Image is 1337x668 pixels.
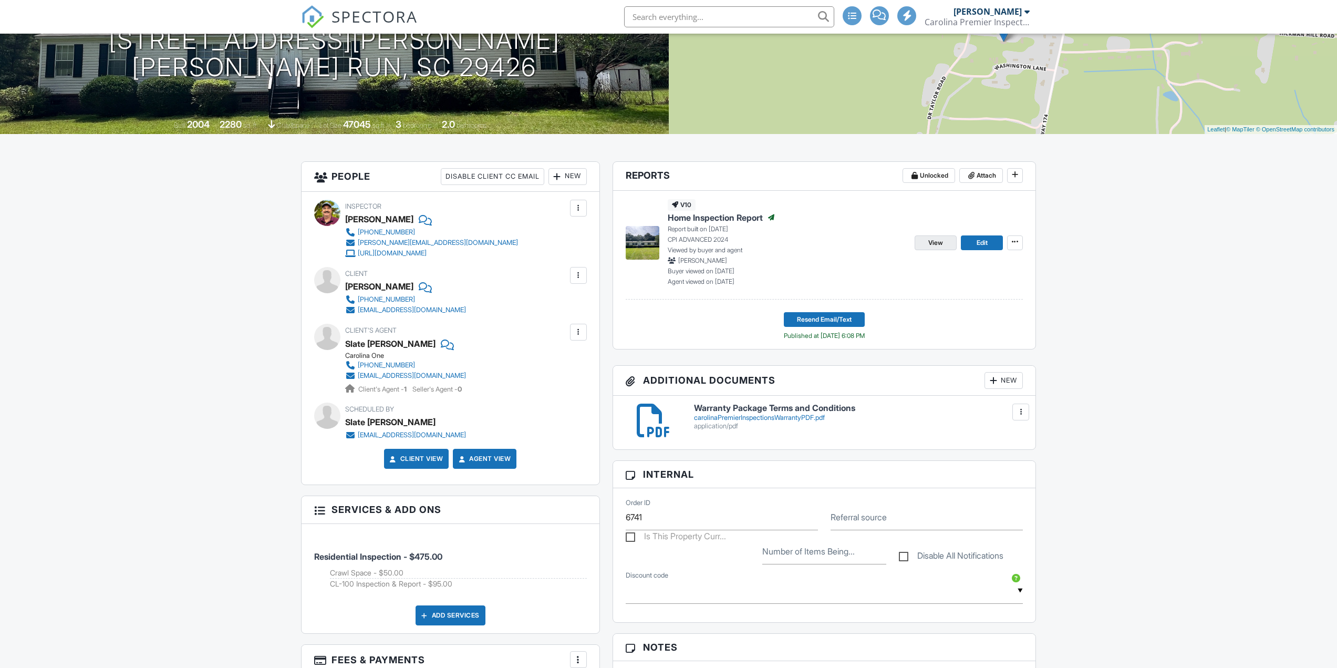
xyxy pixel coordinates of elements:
div: [EMAIL_ADDRESS][DOMAIN_NAME] [358,372,466,380]
li: Service: Residential Inspection [314,532,587,598]
h3: Additional Documents [613,366,1036,396]
h1: [STREET_ADDRESS][PERSON_NAME] [PERSON_NAME] Run, SC 29426 [109,26,560,82]
a: [PHONE_NUMBER] [345,294,466,305]
a: Agent View [457,454,511,464]
div: Carolina Premier Inspections LLC [925,17,1030,27]
strong: 0 [458,385,462,393]
div: Slate [PERSON_NAME] [345,414,436,430]
span: crawlspace [277,121,309,129]
a: [EMAIL_ADDRESS][DOMAIN_NAME] [345,371,466,381]
a: [EMAIL_ADDRESS][DOMAIN_NAME] [345,305,466,315]
label: Order ID [626,498,650,508]
label: Number of Items Being Re-Inspected (If Re-Inspection) [762,546,855,557]
label: Is This Property Currently Occupied? [626,531,726,544]
div: [PHONE_NUMBER] [358,228,415,237]
div: [PHONE_NUMBER] [358,361,415,369]
span: sq. ft. [243,121,258,129]
span: Lot Size [319,121,341,129]
a: [PHONE_NUMBER] [345,227,518,238]
a: © MapTiler [1226,126,1255,132]
div: Add Services [416,605,485,625]
div: Carolina One [345,352,474,360]
div: [PERSON_NAME] [345,279,413,294]
label: Disable All Notifications [899,551,1003,564]
label: Referral source [831,511,887,523]
div: [PERSON_NAME] [345,211,413,227]
a: Client View [388,454,443,464]
div: application/pdf [694,422,1023,430]
span: sq.ft. [372,121,386,129]
div: 2.0 [442,119,455,130]
h3: Services & Add ons [302,496,599,523]
a: Slate [PERSON_NAME] [345,336,436,352]
span: bathrooms [457,121,486,129]
div: 3 [396,119,401,130]
div: [PERSON_NAME][EMAIL_ADDRESS][DOMAIN_NAME] [358,239,518,247]
span: Residential Inspection - $475.00 [314,551,442,562]
span: bedrooms [403,121,432,129]
span: Client's Agent - [358,385,408,393]
div: | [1205,125,1337,134]
a: [PERSON_NAME][EMAIL_ADDRESS][DOMAIN_NAME] [345,238,518,248]
span: SPECTORA [331,5,418,27]
a: [URL][DOMAIN_NAME] [345,248,518,259]
a: SPECTORA [301,14,418,36]
a: Warranty Package Terms and Conditions carolinaPremierInspectionsWarrantyPDF.pdf application/pdf [694,404,1023,430]
label: Discount code [626,571,668,580]
div: 2004 [187,119,210,130]
div: New [548,168,587,185]
li: Add on: Crawl Space [330,568,587,579]
span: Inspector [345,202,381,210]
a: Leaflet [1207,126,1225,132]
span: Scheduled By [345,405,394,413]
h3: Internal [613,461,1036,488]
span: Seller's Agent - [412,385,462,393]
div: carolinaPremierInspectionsWarrantyPDF.pdf [694,414,1023,422]
img: The Best Home Inspection Software - Spectora [301,5,324,28]
div: [PERSON_NAME] [953,6,1022,17]
div: [URL][DOMAIN_NAME] [358,249,427,258]
a: © OpenStreetMap contributors [1256,126,1334,132]
h3: People [302,162,599,192]
div: [EMAIL_ADDRESS][DOMAIN_NAME] [358,431,466,439]
input: Number of Items Being Re-Inspected (If Re-Inspection) [762,539,886,564]
span: Client [345,270,368,278]
a: [EMAIL_ADDRESS][DOMAIN_NAME] [345,430,466,440]
div: Disable Client CC Email [441,168,544,185]
h6: Warranty Package Terms and Conditions [694,404,1023,413]
div: 2280 [220,119,242,130]
span: Built [174,121,185,129]
span: Client's Agent [345,326,397,334]
strong: 1 [404,385,407,393]
input: Search everything... [624,6,834,27]
div: New [984,372,1023,389]
li: Add on: CL-100 Inspection & Report [330,579,587,589]
div: 47045 [343,119,371,130]
h3: Notes [613,634,1036,661]
div: [PHONE_NUMBER] [358,295,415,304]
div: [EMAIL_ADDRESS][DOMAIN_NAME] [358,306,466,314]
a: [PHONE_NUMBER] [345,360,466,371]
